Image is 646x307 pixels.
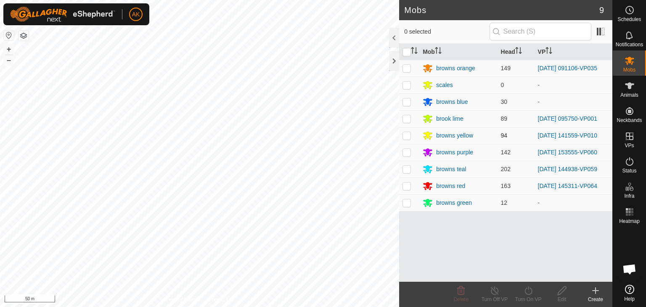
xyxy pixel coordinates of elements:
[613,281,646,305] a: Help
[619,219,640,224] span: Heatmap
[535,93,612,110] td: -
[535,194,612,211] td: -
[515,48,522,55] p-sorticon: Activate to sort
[411,48,418,55] p-sorticon: Activate to sort
[538,166,597,172] a: [DATE] 144938-VP059
[538,132,597,139] a: [DATE] 141559-VP010
[436,114,463,123] div: brook lime
[404,5,599,15] h2: Mobs
[511,296,545,303] div: Turn On VP
[538,149,597,156] a: [DATE] 153555-VP060
[419,44,497,60] th: Mob
[535,77,612,93] td: -
[535,44,612,60] th: VP
[579,296,612,303] div: Create
[622,168,636,173] span: Status
[616,42,643,47] span: Notifications
[404,27,489,36] span: 0 selected
[501,199,508,206] span: 12
[4,55,14,65] button: –
[538,65,597,71] a: [DATE] 091106-VP035
[436,148,473,157] div: browns purple
[501,82,504,88] span: 0
[4,30,14,40] button: Reset Map
[435,48,442,55] p-sorticon: Activate to sort
[167,296,198,304] a: Privacy Policy
[436,198,472,207] div: browns green
[19,31,29,41] button: Map Layers
[624,193,634,198] span: Infra
[545,296,579,303] div: Edit
[617,118,642,123] span: Neckbands
[625,143,634,148] span: VPs
[436,182,465,191] div: browns red
[498,44,535,60] th: Head
[617,17,641,22] span: Schedules
[620,93,638,98] span: Animals
[501,115,508,122] span: 89
[501,166,511,172] span: 202
[436,98,468,106] div: browns blue
[538,115,597,122] a: [DATE] 095750-VP001
[132,10,140,19] span: AK
[623,67,635,72] span: Mobs
[208,296,233,304] a: Contact Us
[545,48,552,55] p-sorticon: Activate to sort
[599,4,604,16] span: 9
[617,257,642,282] div: Open chat
[501,98,508,105] span: 30
[501,132,508,139] span: 94
[501,183,511,189] span: 163
[501,65,511,71] span: 149
[4,44,14,54] button: +
[436,81,453,90] div: scales
[454,296,469,302] span: Delete
[436,64,475,73] div: browns orange
[501,149,511,156] span: 142
[10,7,115,22] img: Gallagher Logo
[436,165,466,174] div: browns teal
[490,23,591,40] input: Search (S)
[624,296,635,302] span: Help
[478,296,511,303] div: Turn Off VP
[436,131,473,140] div: browns yellow
[538,183,597,189] a: [DATE] 145311-VP064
